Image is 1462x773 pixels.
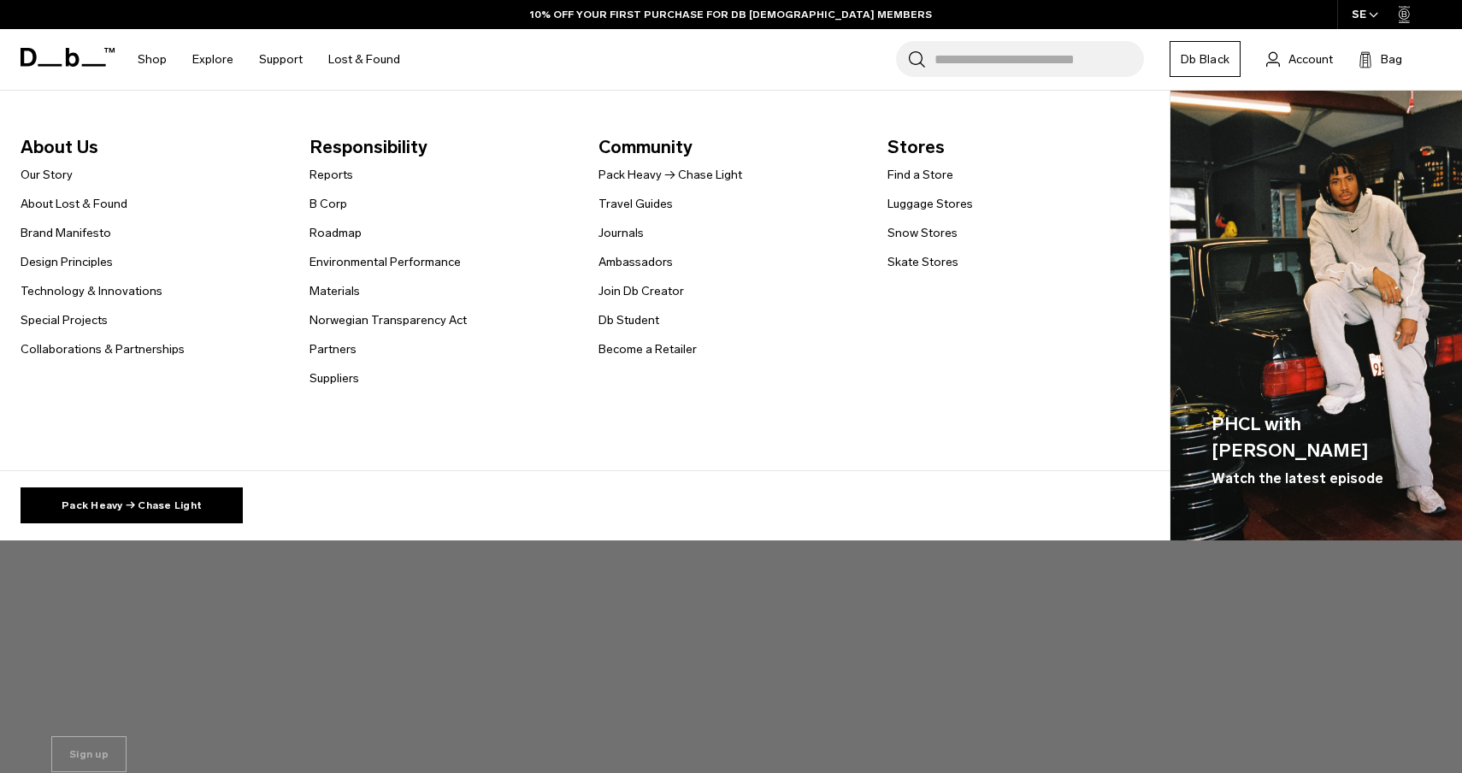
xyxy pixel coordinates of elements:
[309,133,571,161] span: Responsibility
[21,253,113,271] a: Design Principles
[598,224,644,242] a: Journals
[1211,469,1383,489] span: Watch the latest episode
[887,166,953,184] a: Find a Store
[21,487,243,523] a: Pack Heavy → Chase Light
[192,29,233,90] a: Explore
[309,340,357,358] a: Partners
[1359,49,1402,69] button: Bag
[598,253,673,271] a: Ambassadors
[138,29,167,90] a: Shop
[598,133,860,161] span: Community
[21,340,185,358] a: Collaborations & Partnerships
[309,166,353,184] a: Reports
[1170,91,1462,540] img: Db
[309,224,362,242] a: Roadmap
[887,224,958,242] a: Snow Stores
[598,195,673,213] a: Travel Guides
[1381,50,1402,68] span: Bag
[21,166,73,184] a: Our Story
[21,195,127,213] a: About Lost & Found
[1288,50,1333,68] span: Account
[530,7,932,22] a: 10% OFF YOUR FIRST PURCHASE FOR DB [DEMOGRAPHIC_DATA] MEMBERS
[598,340,697,358] a: Become a Retailer
[309,282,360,300] a: Materials
[1266,49,1333,69] a: Account
[259,29,303,90] a: Support
[21,133,282,161] span: About Us
[1170,91,1462,540] a: PHCL with [PERSON_NAME] Watch the latest episode Db
[21,224,111,242] a: Brand Manifesto
[309,311,467,329] a: Norwegian Transparency Act
[598,166,742,184] a: Pack Heavy → Chase Light
[1170,41,1241,77] a: Db Black
[309,253,461,271] a: Environmental Performance
[598,311,659,329] a: Db Student
[598,282,684,300] a: Join Db Creator
[887,253,958,271] a: Skate Stores
[1211,410,1421,464] span: PHCL with [PERSON_NAME]
[887,195,973,213] a: Luggage Stores
[887,133,1149,161] span: Stores
[21,282,162,300] a: Technology & Innovations
[309,369,359,387] a: Suppliers
[309,195,347,213] a: B Corp
[328,29,400,90] a: Lost & Found
[21,311,108,329] a: Special Projects
[125,29,413,90] nav: Main Navigation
